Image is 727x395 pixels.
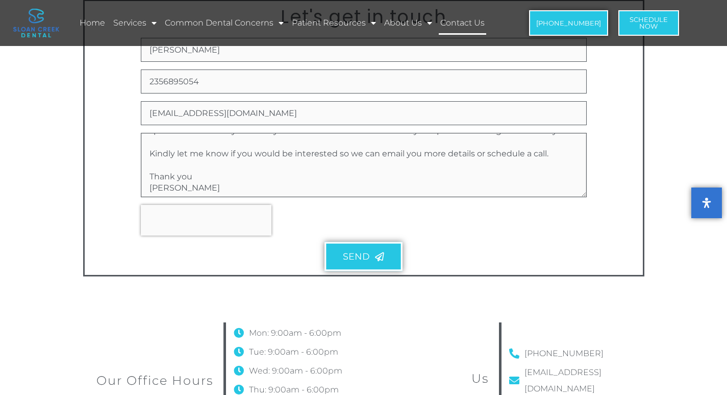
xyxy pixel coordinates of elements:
span: Send [343,252,369,262]
input: Email [141,101,587,125]
span: Us [471,371,489,386]
input: Full Name [141,38,587,62]
button: Send [324,242,403,271]
h4: Our Office Hours [88,372,213,389]
input: Only numbers and phone characters (#, -, *, etc) are accepted. [141,69,587,94]
span: Mon: 9:00am - 6:00pm [246,325,341,341]
span: Wed: 9:00am - 6:00pm [246,363,342,379]
img: logo [13,9,59,37]
a: ScheduleNow [618,10,679,36]
a: [PHONE_NUMBER] [509,345,632,362]
iframe: reCAPTCHA [141,205,271,236]
button: Open Accessibility Panel [691,188,722,218]
a: Home [78,11,107,35]
nav: Menu [78,11,499,35]
span: Tue: 9:00am - 6:00pm [246,344,338,360]
a: Common Dental Concerns [163,11,285,35]
span: [PHONE_NUMBER] [522,345,604,362]
span: Schedule Now [630,16,668,30]
a: Patient Resources [290,11,378,35]
a: Contact Us [439,11,486,35]
span: [PHONE_NUMBER] [536,20,601,27]
a: [PHONE_NUMBER] [529,10,608,36]
a: Services [112,11,158,35]
a: About Us [383,11,434,35]
form: New Form [141,38,587,277]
